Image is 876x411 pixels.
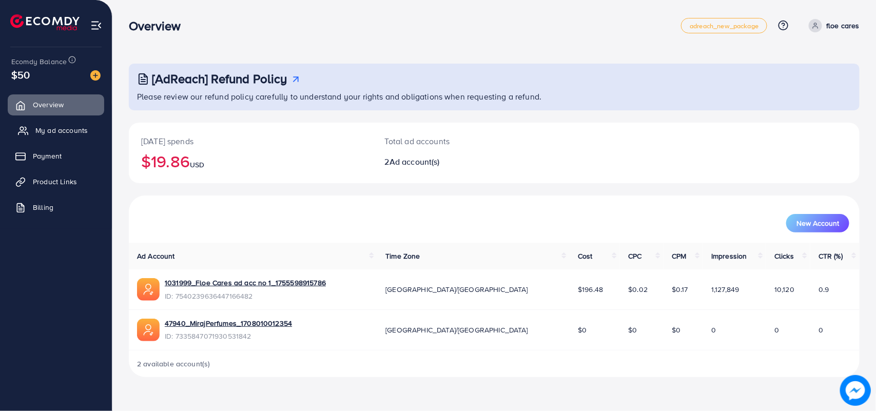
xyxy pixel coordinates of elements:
[681,18,767,33] a: adreach_new_package
[628,251,641,261] span: CPC
[8,171,104,192] a: Product Links
[8,146,104,166] a: Payment
[385,251,420,261] span: Time Zone
[11,67,30,82] span: $50
[137,90,853,103] p: Please review our refund policy carefully to understand your rights and obligations when requesti...
[774,325,779,335] span: 0
[165,291,326,301] span: ID: 7540239636447166482
[8,197,104,218] a: Billing
[152,71,287,86] h3: [AdReach] Refund Policy
[826,19,860,32] p: floe cares
[774,251,794,261] span: Clicks
[578,325,587,335] span: $0
[33,100,64,110] span: Overview
[819,251,843,261] span: CTR (%)
[672,251,686,261] span: CPM
[578,251,593,261] span: Cost
[137,278,160,301] img: ic-ads-acc.e4c84228.svg
[672,325,680,335] span: $0
[578,284,603,295] span: $196.48
[390,156,440,167] span: Ad account(s)
[33,177,77,187] span: Product Links
[11,56,67,67] span: Ecomdy Balance
[796,220,839,227] span: New Account
[711,251,747,261] span: Impression
[33,202,53,212] span: Billing
[628,284,648,295] span: $0.02
[137,359,210,369] span: 2 available account(s)
[90,19,102,31] img: menu
[711,325,716,335] span: 0
[819,284,829,295] span: 0.9
[141,151,360,171] h2: $19.86
[8,94,104,115] a: Overview
[10,14,80,30] img: logo
[805,19,860,32] a: floe cares
[385,157,543,167] h2: 2
[786,214,849,232] button: New Account
[90,70,101,81] img: image
[840,375,871,406] img: image
[33,151,62,161] span: Payment
[711,284,739,295] span: 1,127,849
[165,318,292,328] a: 47940_MirajPerfumes_1708010012354
[141,135,360,147] p: [DATE] spends
[385,325,528,335] span: [GEOGRAPHIC_DATA]/[GEOGRAPHIC_DATA]
[35,125,88,135] span: My ad accounts
[774,284,794,295] span: 10,120
[690,23,758,29] span: adreach_new_package
[190,160,204,170] span: USD
[137,319,160,341] img: ic-ads-acc.e4c84228.svg
[165,278,326,288] a: 1031999_Floe Cares ad acc no 1_1755598915786
[165,331,292,341] span: ID: 7335847071930531842
[385,135,543,147] p: Total ad accounts
[628,325,637,335] span: $0
[137,251,175,261] span: Ad Account
[8,120,104,141] a: My ad accounts
[385,284,528,295] span: [GEOGRAPHIC_DATA]/[GEOGRAPHIC_DATA]
[129,18,189,33] h3: Overview
[672,284,688,295] span: $0.17
[819,325,823,335] span: 0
